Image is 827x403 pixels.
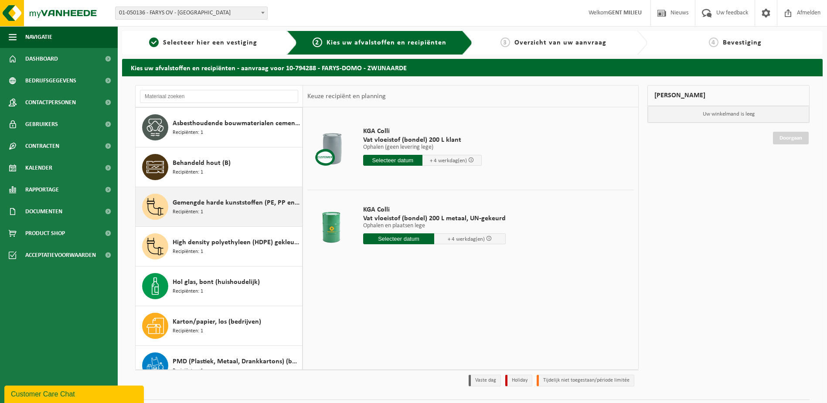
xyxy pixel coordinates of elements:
[115,7,268,20] span: 01-050136 - FARYS OV - GENT
[173,168,203,177] span: Recipiënten: 1
[122,59,823,76] h2: Kies uw afvalstoffen en recipiënten - aanvraag voor 10-794288 - FARYS-DOMO - ZWIJNAARDE
[647,85,810,106] div: [PERSON_NAME]
[173,208,203,216] span: Recipiënten: 1
[648,106,809,123] p: Uw winkelmand is leeg
[163,39,257,46] span: Selecteer hier een vestiging
[126,38,280,48] a: 1Selecteer hier een vestiging
[723,39,762,46] span: Bevestiging
[25,222,65,244] span: Product Shop
[448,236,485,242] span: + 4 werkdag(en)
[25,26,52,48] span: Navigatie
[25,113,58,135] span: Gebruikers
[140,90,298,103] input: Materiaal zoeken
[25,201,62,222] span: Documenten
[25,48,58,70] span: Dashboard
[709,38,718,47] span: 4
[173,277,260,287] span: Hol glas, bont (huishoudelijk)
[149,38,159,47] span: 1
[313,38,322,47] span: 2
[116,7,267,19] span: 01-050136 - FARYS OV - GENT
[173,287,203,296] span: Recipiënten: 1
[327,39,446,46] span: Kies uw afvalstoffen en recipiënten
[173,327,203,335] span: Recipiënten: 1
[25,135,59,157] span: Contracten
[773,132,809,144] a: Doorgaan
[136,266,303,306] button: Hol glas, bont (huishoudelijk) Recipiënten: 1
[363,144,482,150] p: Ophalen (geen levering lege)
[25,92,76,113] span: Contactpersonen
[537,375,634,386] li: Tijdelijk niet toegestaan/période limitée
[25,70,76,92] span: Bedrijfsgegevens
[173,198,300,208] span: Gemengde harde kunststoffen (PE, PP en PVC), recycleerbaar (industrieel)
[173,129,203,137] span: Recipiënten: 1
[514,39,606,46] span: Overzicht van uw aanvraag
[136,346,303,386] button: PMD (Plastiek, Metaal, Drankkartons) (bedrijven) Recipiënten: 1
[363,127,482,136] span: KGA Colli
[363,136,482,144] span: Vat vloeistof (bondel) 200 L klant
[363,233,435,244] input: Selecteer datum
[608,10,642,16] strong: GENT MILIEU
[136,227,303,266] button: High density polyethyleen (HDPE) gekleurd Recipiënten: 1
[363,223,506,229] p: Ophalen en plaatsen lege
[173,356,300,367] span: PMD (Plastiek, Metaal, Drankkartons) (bedrijven)
[363,214,506,223] span: Vat vloeistof (bondel) 200 L metaal, UN-gekeurd
[363,155,422,166] input: Selecteer datum
[173,118,300,129] span: Asbesthoudende bouwmaterialen cementgebonden (hechtgebonden)
[430,158,467,164] span: + 4 werkdag(en)
[173,158,231,168] span: Behandeld hout (B)
[25,244,96,266] span: Acceptatievoorwaarden
[136,187,303,227] button: Gemengde harde kunststoffen (PE, PP en PVC), recycleerbaar (industrieel) Recipiënten: 1
[173,248,203,256] span: Recipiënten: 1
[173,367,203,375] span: Recipiënten: 1
[25,157,52,179] span: Kalender
[136,306,303,346] button: Karton/papier, los (bedrijven) Recipiënten: 1
[25,179,59,201] span: Rapportage
[173,317,261,327] span: Karton/papier, los (bedrijven)
[505,375,532,386] li: Holiday
[500,38,510,47] span: 3
[363,205,506,214] span: KGA Colli
[4,384,146,403] iframe: chat widget
[469,375,501,386] li: Vaste dag
[136,147,303,187] button: Behandeld hout (B) Recipiënten: 1
[136,108,303,147] button: Asbesthoudende bouwmaterialen cementgebonden (hechtgebonden) Recipiënten: 1
[303,85,390,107] div: Keuze recipiënt en planning
[173,237,300,248] span: High density polyethyleen (HDPE) gekleurd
